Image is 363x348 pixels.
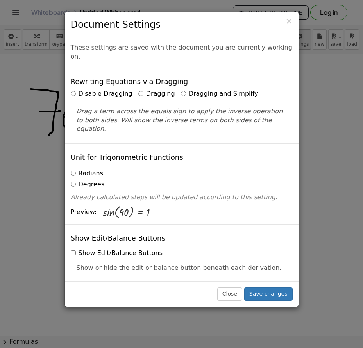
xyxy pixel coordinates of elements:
p: Show or hide the edit or balance button beneath each derivation. [77,264,287,273]
button: Save changes [244,287,293,301]
input: Radians [71,171,76,176]
span: × [286,16,293,26]
h3: Document Settings [71,18,293,31]
div: These settings are saved with the document you are currently working on. [65,37,299,68]
p: Already calculated steps will be updated according to this setting. [71,193,293,202]
input: Dragging [138,91,143,96]
input: Degrees [71,182,76,187]
label: Degrees [71,180,105,189]
h4: Show Edit/Balance Buttons [71,234,165,242]
label: Dragging [138,89,175,98]
label: Disable Dragging [71,89,132,98]
h4: Rewriting Equations via Dragging [71,78,188,86]
button: Close [217,287,242,301]
label: Dragging and Simplify [181,89,258,98]
button: Close [286,17,293,25]
h4: Unit for Trigonometric Functions [71,153,183,161]
p: Drag a term across the equals sign to apply the inverse operation to both sides. Will show the in... [77,107,287,134]
label: Show Edit/Balance Buttons [71,249,163,258]
input: Disable Dragging [71,91,76,96]
label: Radians [71,169,103,178]
span: Preview: [71,208,97,217]
input: Show Edit/Balance Buttons [71,250,76,255]
input: Dragging and Simplify [181,91,186,96]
